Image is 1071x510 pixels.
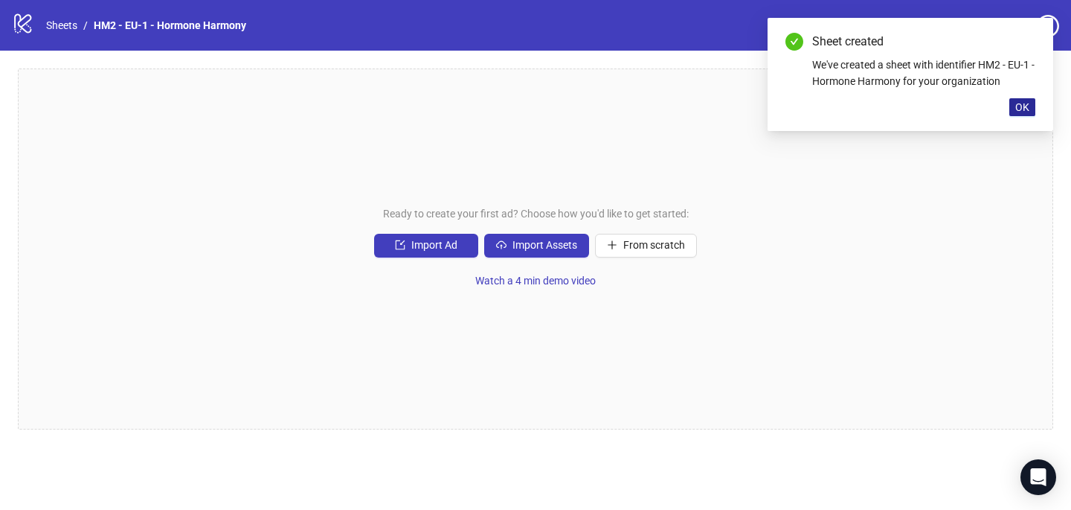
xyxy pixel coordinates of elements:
[374,234,478,258] button: Import Ad
[1020,459,1056,495] div: Open Intercom Messenger
[83,17,88,34] li: /
[785,33,803,51] span: check-circle
[953,15,1031,39] a: Settings
[623,239,685,251] span: From scratch
[1015,101,1029,113] span: OK
[395,240,405,250] span: import
[812,57,1035,89] div: We've created a sheet with identifier HM2 - EU-1 - Hormone Harmony for your organization
[411,239,457,251] span: Import Ad
[475,275,596,287] span: Watch a 4 min demo video
[91,17,249,34] a: HM2 - EU-1 - Hormone Harmony
[607,240,617,250] span: plus
[383,205,689,222] span: Ready to create your first ad? Choose how you'd like to get started:
[1019,33,1035,49] a: Close
[43,17,80,34] a: Sheets
[484,234,589,258] button: Import Assets
[812,33,1035,51] div: Sheet created
[1009,98,1035,116] button: OK
[463,270,608,293] button: Watch a 4 min demo video
[496,240,506,250] span: cloud-upload
[512,239,577,251] span: Import Assets
[595,234,697,258] button: From scratch
[1037,15,1059,37] span: question-circle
